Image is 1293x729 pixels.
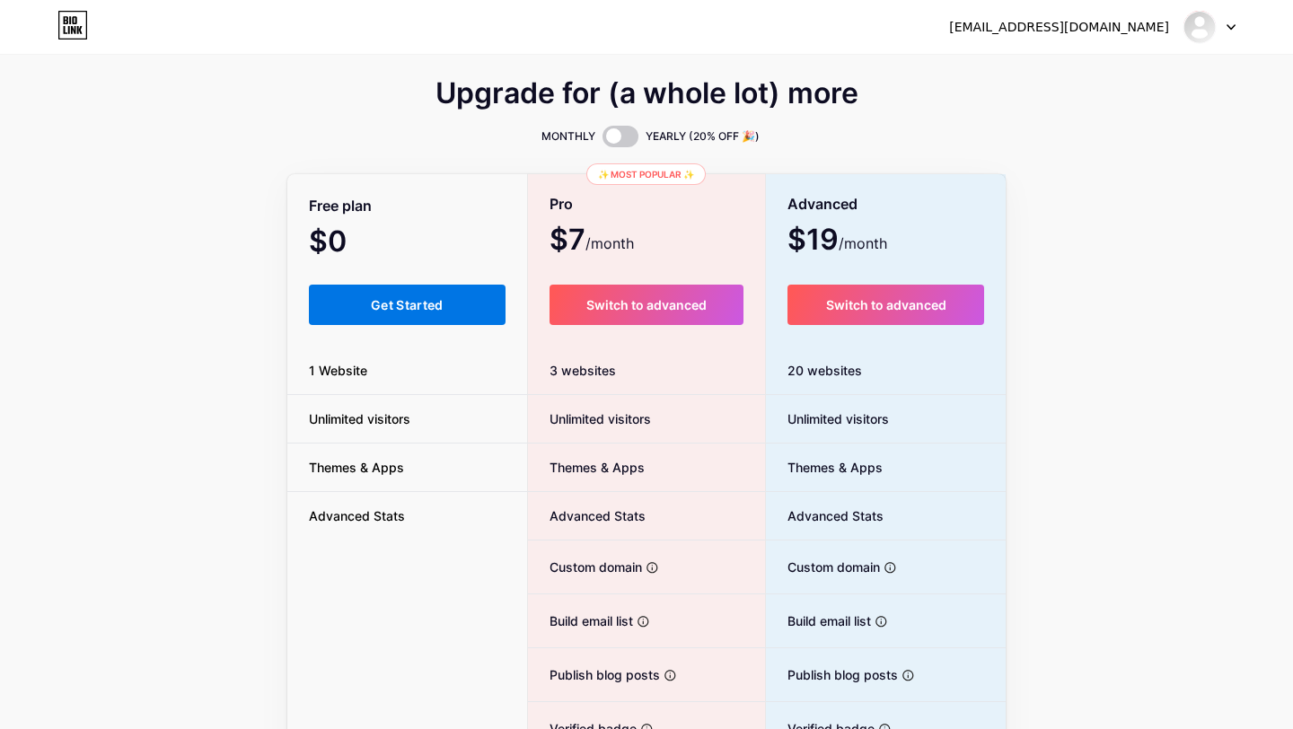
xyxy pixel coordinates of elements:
[586,297,707,312] span: Switch to advanced
[309,231,395,256] span: $0
[528,506,646,525] span: Advanced Stats
[839,233,887,254] span: /month
[528,458,645,477] span: Themes & Apps
[766,665,898,684] span: Publish blog posts
[528,665,660,684] span: Publish blog posts
[646,127,760,145] span: YEARLY (20% OFF 🎉)
[787,189,858,220] span: Advanced
[287,458,426,477] span: Themes & Apps
[287,361,389,380] span: 1 Website
[787,229,887,254] span: $19
[766,558,880,576] span: Custom domain
[528,558,642,576] span: Custom domain
[550,189,573,220] span: Pro
[766,347,1006,395] div: 20 websites
[528,611,633,630] span: Build email list
[766,458,883,477] span: Themes & Apps
[435,83,858,104] span: Upgrade for (a whole lot) more
[550,285,744,325] button: Switch to advanced
[287,506,427,525] span: Advanced Stats
[287,409,432,428] span: Unlimited visitors
[309,190,372,222] span: Free plan
[826,297,946,312] span: Switch to advanced
[585,233,634,254] span: /month
[949,18,1169,37] div: [EMAIL_ADDRESS][DOMAIN_NAME]
[766,409,889,428] span: Unlimited visitors
[541,127,595,145] span: MONTHLY
[1183,10,1217,44] img: yogalaya
[550,229,634,254] span: $7
[787,285,984,325] button: Switch to advanced
[371,297,444,312] span: Get Started
[528,347,766,395] div: 3 websites
[766,611,871,630] span: Build email list
[766,506,884,525] span: Advanced Stats
[528,409,651,428] span: Unlimited visitors
[586,163,706,185] div: ✨ Most popular ✨
[309,285,506,325] button: Get Started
